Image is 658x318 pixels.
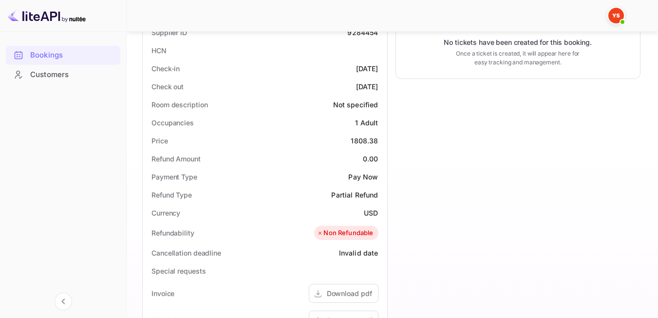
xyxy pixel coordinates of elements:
[6,65,120,83] a: Customers
[351,136,378,146] div: 1808.38
[327,288,372,298] div: Download pdf
[6,46,120,64] a: Bookings
[355,118,378,128] div: 1 Adult
[453,49,583,67] p: Once a ticket is created, it will appear here for easy tracking and management.
[356,63,378,74] div: [DATE]
[151,228,194,238] div: Refundability
[364,208,378,218] div: USD
[151,172,197,182] div: Payment Type
[356,81,378,92] div: [DATE]
[151,136,168,146] div: Price
[151,208,180,218] div: Currency
[30,69,115,80] div: Customers
[151,154,201,164] div: Refund Amount
[30,50,115,61] div: Bookings
[151,45,167,56] div: HCN
[339,248,378,258] div: Invalid date
[151,27,187,38] div: Supplier ID
[6,46,120,65] div: Bookings
[151,118,194,128] div: Occupancies
[348,172,378,182] div: Pay Now
[6,65,120,84] div: Customers
[444,38,592,47] p: No tickets have been created for this booking.
[363,154,378,164] div: 0.00
[331,190,378,200] div: Partial Refund
[8,8,86,23] img: LiteAPI logo
[151,81,184,92] div: Check out
[151,99,207,110] div: Room description
[347,27,378,38] div: 9284454
[151,266,206,276] div: Special requests
[333,99,378,110] div: Not specified
[151,288,174,298] div: Invoice
[151,63,180,74] div: Check-in
[151,190,192,200] div: Refund Type
[55,293,72,310] button: Collapse navigation
[317,228,373,238] div: Non Refundable
[151,248,221,258] div: Cancellation deadline
[608,8,624,23] img: Yandex Support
